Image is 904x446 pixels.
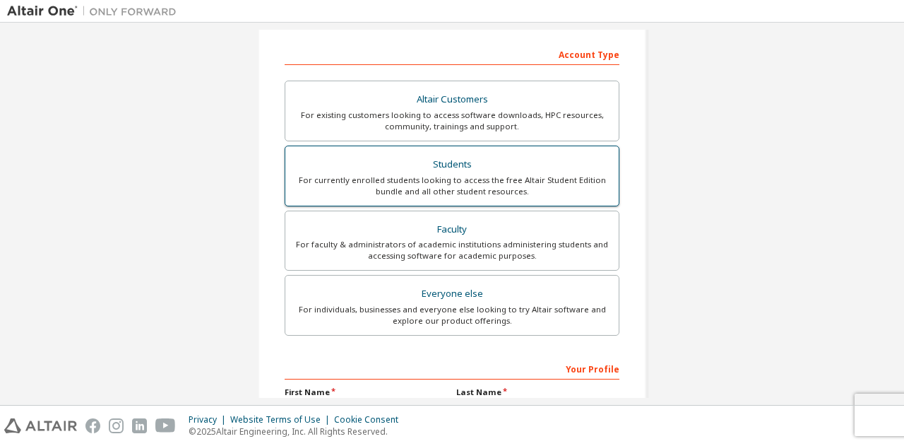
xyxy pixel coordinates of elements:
div: Everyone else [294,284,610,304]
div: Faculty [294,220,610,240]
div: Account Type [285,42,619,65]
div: Your Profile [285,357,619,380]
div: For individuals, businesses and everyone else looking to try Altair software and explore our prod... [294,304,610,327]
img: altair_logo.svg [4,418,77,433]
img: facebook.svg [85,418,100,433]
img: linkedin.svg [132,418,147,433]
label: First Name [285,387,448,398]
div: Website Terms of Use [230,414,334,426]
div: For currently enrolled students looking to access the free Altair Student Edition bundle and all ... [294,175,610,197]
div: Cookie Consent [334,414,407,426]
label: Last Name [456,387,619,398]
img: youtube.svg [155,418,176,433]
img: Altair One [7,4,184,18]
div: Altair Customers [294,90,610,110]
img: instagram.svg [109,418,124,433]
div: For faculty & administrators of academic institutions administering students and accessing softwa... [294,239,610,262]
div: Privacy [189,414,230,426]
div: Students [294,155,610,175]
div: For existing customers looking to access software downloads, HPC resources, community, trainings ... [294,110,610,132]
p: © 2025 Altair Engineering, Inc. All Rights Reserved. [189,426,407,438]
